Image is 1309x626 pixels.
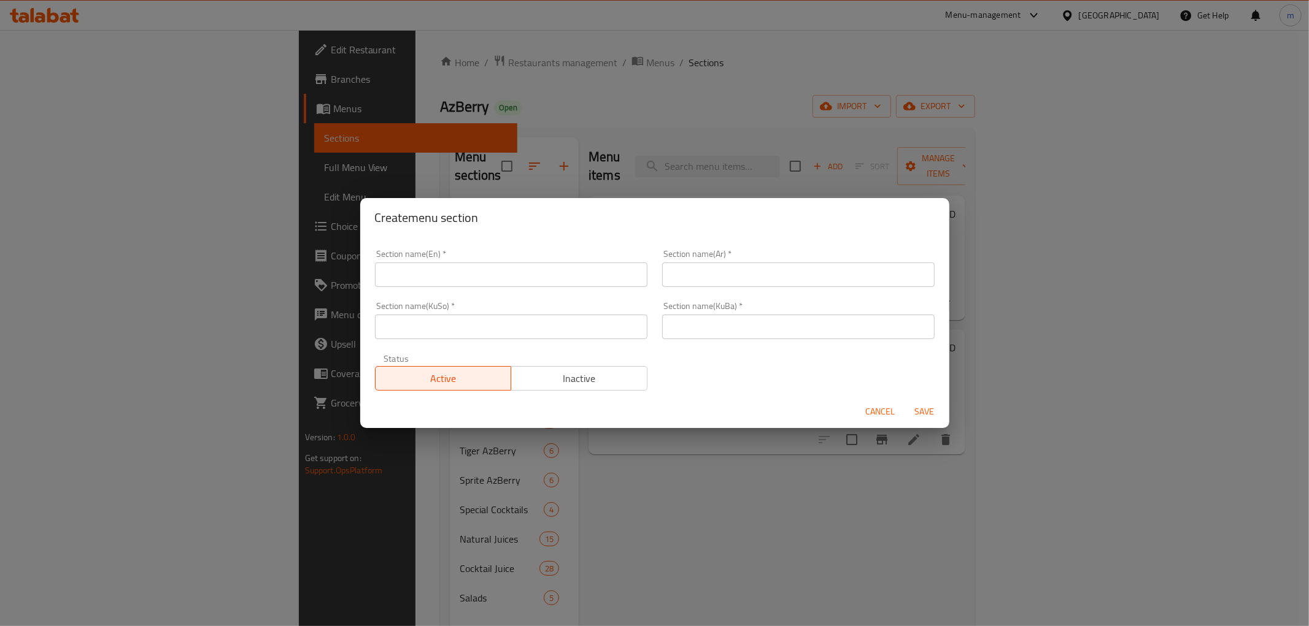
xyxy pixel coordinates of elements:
button: Active [375,366,512,391]
span: Inactive [516,370,643,387]
button: Cancel [861,400,900,423]
span: Save [910,404,940,419]
input: Please enter section name(KuSo) [375,315,647,339]
h2: Create menu section [375,208,935,227]
span: Active [380,370,507,387]
input: Please enter section name(en) [375,262,647,287]
span: Cancel [866,404,895,419]
button: Inactive [511,366,647,391]
input: Please enter section name(ar) [662,262,935,287]
input: Please enter section name(KuBa) [662,315,935,339]
button: Save [905,400,944,423]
